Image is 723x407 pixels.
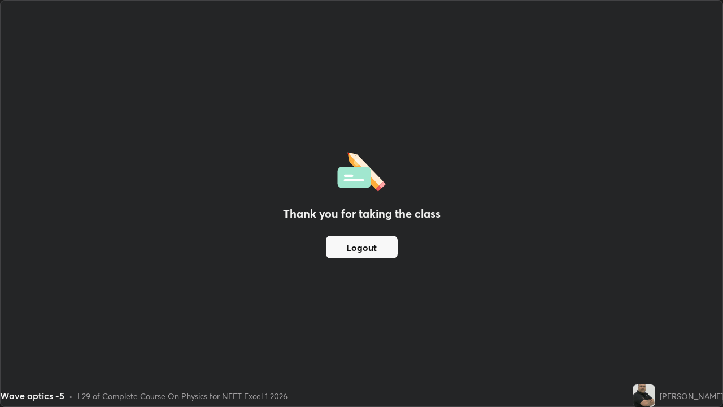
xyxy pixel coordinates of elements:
h2: Thank you for taking the class [283,205,441,222]
img: offlineFeedback.1438e8b3.svg [337,149,386,192]
div: [PERSON_NAME] [660,390,723,402]
img: eacf0803778e41e7b506779bab53d040.jpg [633,384,655,407]
button: Logout [326,236,398,258]
div: • [69,390,73,402]
div: L29 of Complete Course On Physics for NEET Excel 1 2026 [77,390,288,402]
